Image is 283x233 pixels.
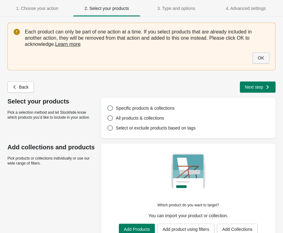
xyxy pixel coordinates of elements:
[253,52,269,64] button: OK
[84,6,129,11] span: 2. Select your products
[116,106,174,111] span: Specific products & collections
[124,227,150,232] span: Add Products
[245,85,263,90] span: Next step
[240,81,276,93] button: Next step
[157,203,219,208] p: Which product do you want to target?
[19,85,29,90] span: Back
[171,150,205,196] img: createCatalogImage
[157,6,195,11] span: 3. Type and options
[7,156,95,166] p: Pick products or collections individually or use our wide range of filters.
[116,116,164,121] span: All products & collections
[7,110,95,120] p: Pick a selection method and let Stockhide know which products you’d like to include in your action.
[222,227,252,232] span: Add Collections
[16,6,58,11] span: 1. Choose your action
[148,213,228,219] p: You can import your product or collection.
[7,81,34,93] button: Back
[226,6,266,11] span: 4. Advanced settings
[163,227,209,232] span: Add product using filters
[7,143,95,151] p: Add collections and products
[7,98,95,105] p: Select your products
[55,42,81,47] a: Learn more
[25,29,269,47] p: Each product can only be part of one action at a time. If you select products that are already in...
[116,125,195,130] span: Select or exclude products based on tags
[258,55,264,60] span: OK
